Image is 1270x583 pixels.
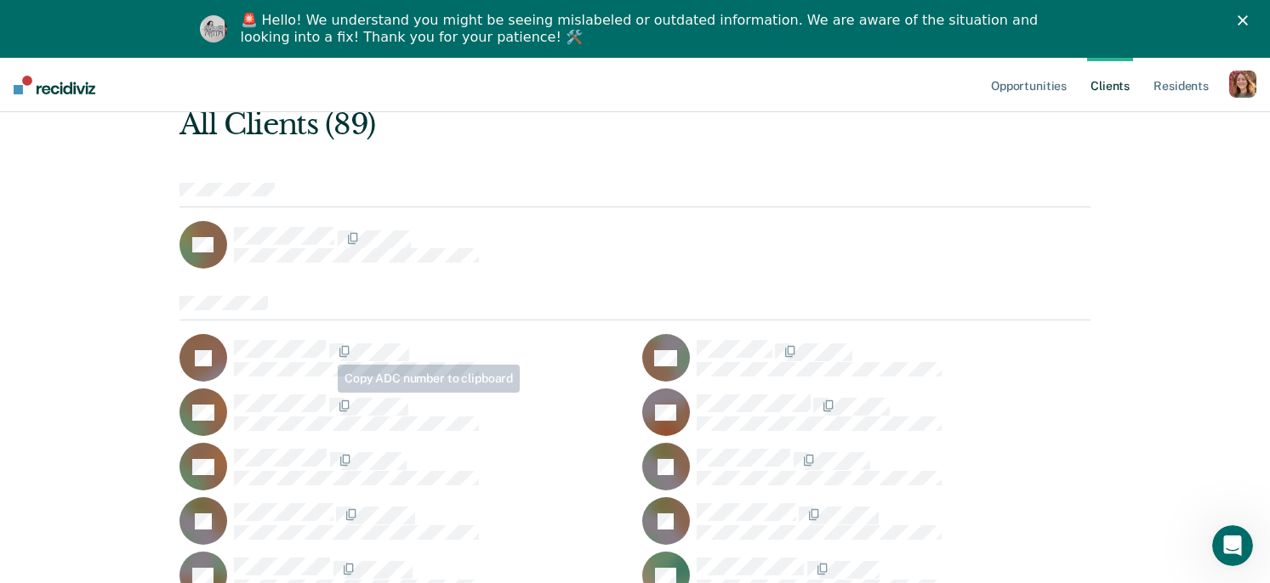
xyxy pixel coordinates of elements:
a: Clients [1087,58,1133,112]
div: Close [1238,15,1255,25]
div: 🚨 Hello! We understand you might be seeing mislabeled or outdated information. We are aware of th... [241,12,1044,46]
a: Opportunities [988,58,1070,112]
a: Residents [1150,58,1212,112]
img: Recidiviz [14,76,95,94]
iframe: Intercom live chat [1212,525,1253,566]
img: Profile image for Kim [200,15,227,42]
div: All Clients (89) [179,107,908,142]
